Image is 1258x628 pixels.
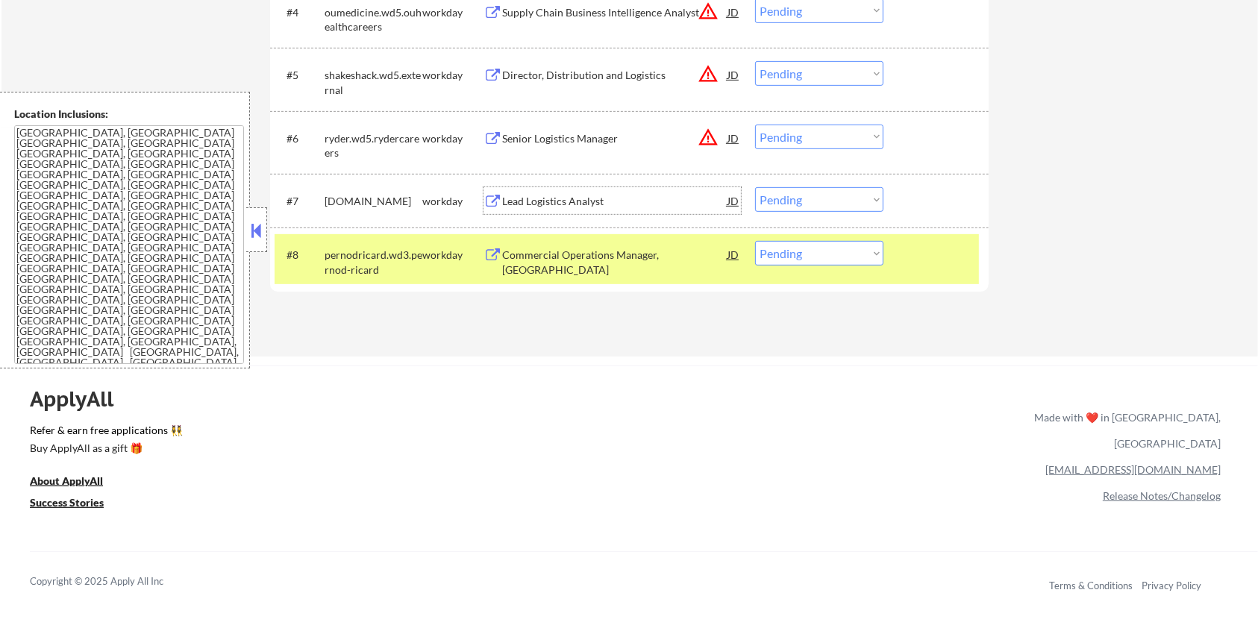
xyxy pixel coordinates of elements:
[698,63,719,84] button: warning_amber
[502,5,727,20] div: Supply Chain Business Intelligence Analyst
[502,194,727,209] div: Lead Logistics Analyst
[1142,580,1201,591] a: Privacy Policy
[30,386,131,412] div: ApplyAll
[30,441,179,459] a: Buy ApplyAll as a gift 🎁
[325,131,422,160] div: ryder.wd5.rydercareers
[287,194,313,209] div: #7
[287,5,313,20] div: #4
[698,127,719,148] button: warning_amber
[726,61,741,88] div: JD
[726,125,741,151] div: JD
[30,425,722,441] a: Refer & earn free applications 👯‍♀️
[30,496,104,509] u: Success Stories
[1049,580,1133,591] a: Terms & Conditions
[1103,489,1221,502] a: Release Notes/Changelog
[287,131,313,146] div: #6
[422,131,484,146] div: workday
[30,574,201,589] div: Copyright © 2025 Apply All Inc
[325,5,422,34] div: oumedicine.wd5.ouhealthcareers
[325,248,422,277] div: pernodricard.wd3.pernod-ricard
[287,68,313,83] div: #5
[287,248,313,263] div: #8
[30,474,103,487] u: About ApplyAll
[698,1,719,22] button: warning_amber
[30,474,124,492] a: About ApplyAll
[1045,463,1221,476] a: [EMAIL_ADDRESS][DOMAIN_NAME]
[502,131,727,146] div: Senior Logistics Manager
[14,107,244,122] div: Location Inclusions:
[726,241,741,268] div: JD
[422,68,484,83] div: workday
[325,68,422,97] div: shakeshack.wd5.external
[422,194,484,209] div: workday
[422,248,484,263] div: workday
[30,495,124,514] a: Success Stories
[1028,404,1221,456] div: Made with ❤️ in [GEOGRAPHIC_DATA], [GEOGRAPHIC_DATA]
[502,68,727,83] div: Director, Distribution and Logistics
[325,194,422,209] div: [DOMAIN_NAME]
[502,248,727,277] div: Commercial Operations Manager, [GEOGRAPHIC_DATA]
[726,187,741,214] div: JD
[30,443,179,453] div: Buy ApplyAll as a gift 🎁
[422,5,484,20] div: workday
